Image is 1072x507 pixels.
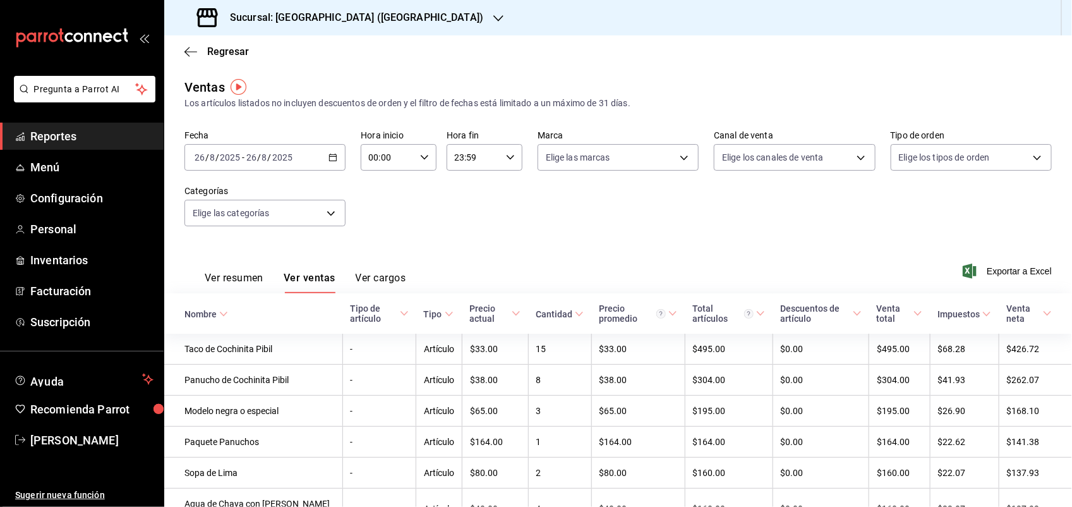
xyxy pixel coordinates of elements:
span: Personal [30,221,154,238]
td: 2 [528,458,591,489]
td: $26.90 [930,396,999,427]
span: Inventarios [30,252,154,269]
button: Ver resumen [205,272,263,293]
span: Elige los tipos de orden [899,151,990,164]
span: Tipo [424,309,454,319]
div: Cantidad [536,309,572,319]
span: Elige las categorías [193,207,270,219]
div: Los artículos listados no incluyen descuentos de orden y el filtro de fechas está limitado a un m... [184,97,1052,110]
button: open_drawer_menu [139,33,149,43]
button: Ver ventas [284,272,335,293]
span: / [215,152,219,162]
td: - [342,458,416,489]
td: - [342,334,416,365]
td: $0.00 [773,334,869,365]
div: Tipo de artículo [350,303,397,324]
td: $33.00 [591,334,685,365]
svg: El total artículos considera cambios de precios en los artículos así como costos adicionales por ... [744,309,754,319]
button: Pregunta a Parrot AI [14,76,155,102]
span: Precio promedio [599,303,677,324]
td: $495.00 [685,334,773,365]
td: $160.00 [685,458,773,489]
h3: Sucursal: [GEOGRAPHIC_DATA] ([GEOGRAPHIC_DATA]) [220,10,483,25]
td: $80.00 [462,458,529,489]
input: ---- [272,152,293,162]
span: Elige las marcas [546,151,610,164]
label: Tipo de orden [891,131,1052,140]
span: / [205,152,209,162]
button: Ver cargos [356,272,406,293]
span: Reportes [30,128,154,145]
span: Menú [30,159,154,176]
span: / [268,152,272,162]
span: Recomienda Parrot [30,401,154,418]
td: Sopa de Lima [164,458,342,489]
td: Taco de Cochinita Pibil [164,334,342,365]
img: Tooltip marker [231,79,246,95]
td: $0.00 [773,365,869,396]
td: Modelo negra o especial [164,396,342,427]
td: $38.00 [462,365,529,396]
div: Venta total [877,303,912,324]
label: Canal de venta [714,131,875,140]
span: [PERSON_NAME] [30,432,154,449]
td: $164.00 [685,427,773,458]
td: - [342,396,416,427]
span: Tipo de artículo [350,303,409,324]
label: Fecha [184,131,346,140]
button: Exportar a Excel [965,264,1052,279]
span: Impuestos [937,309,991,319]
span: Configuración [30,190,154,207]
div: Tipo [424,309,442,319]
span: Venta neta [1006,303,1052,324]
td: $0.00 [773,427,869,458]
td: Artículo [416,427,462,458]
td: $426.72 [999,334,1072,365]
td: $164.00 [591,427,685,458]
td: $80.00 [591,458,685,489]
td: $168.10 [999,396,1072,427]
td: $22.07 [930,458,999,489]
td: $160.00 [869,458,930,489]
span: Ayuda [30,372,137,387]
span: Facturación [30,283,154,300]
td: - [342,365,416,396]
td: Artículo [416,458,462,489]
span: Pregunta a Parrot AI [34,83,136,96]
td: 15 [528,334,591,365]
td: $262.07 [999,365,1072,396]
input: ---- [219,152,241,162]
span: Sugerir nueva función [15,489,154,502]
svg: Precio promedio = Total artículos / cantidad [656,309,666,319]
label: Categorías [184,187,346,196]
div: Descuentos de artículo [780,303,850,324]
label: Hora fin [447,131,522,140]
td: Artículo [416,334,462,365]
td: 3 [528,396,591,427]
td: $0.00 [773,458,869,489]
span: Regresar [207,46,249,58]
td: $22.62 [930,427,999,458]
td: $38.00 [591,365,685,396]
td: $195.00 [685,396,773,427]
input: -- [246,152,257,162]
td: $68.28 [930,334,999,365]
div: Impuestos [937,309,980,319]
span: Total artículos [692,303,765,324]
label: Marca [538,131,699,140]
span: Descuentos de artículo [780,303,862,324]
div: Venta neta [1006,303,1040,324]
td: $137.93 [999,458,1072,489]
span: Suscripción [30,314,154,331]
span: Nombre [184,309,228,319]
button: Regresar [184,46,249,58]
td: $65.00 [462,396,529,427]
input: -- [209,152,215,162]
td: Paquete Panuchos [164,427,342,458]
td: $141.38 [999,427,1072,458]
td: $41.93 [930,365,999,396]
td: $164.00 [869,427,930,458]
span: Precio actual [470,303,521,324]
